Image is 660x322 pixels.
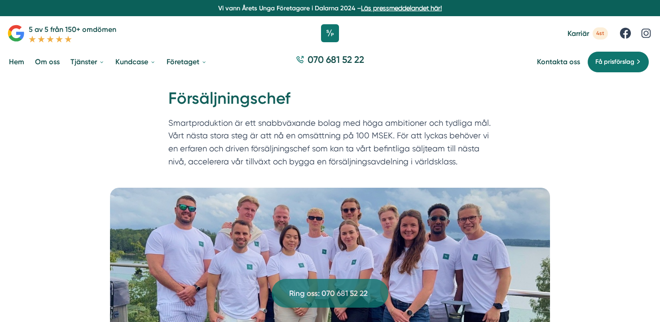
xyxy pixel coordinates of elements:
[568,27,608,40] a: Karriär 4st
[29,24,116,35] p: 5 av 5 från 150+ omdömen
[272,279,388,308] a: Ring oss: 070 681 52 22
[69,50,106,73] a: Tjänster
[4,4,656,13] p: Vi vann Årets Unga Företagare i Dalarna 2024 –
[595,57,634,67] span: Få prisförslag
[168,88,492,117] h1: Försäljningschef
[593,27,608,40] span: 4st
[361,4,442,12] a: Läs pressmeddelandet här!
[165,50,209,73] a: Företaget
[537,57,580,66] a: Kontakta oss
[568,29,589,38] span: Karriär
[292,53,368,71] a: 070 681 52 22
[33,50,62,73] a: Om oss
[587,51,649,73] a: Få prisförslag
[289,287,368,300] span: Ring oss: 070 681 52 22
[308,53,364,66] span: 070 681 52 22
[114,50,158,73] a: Kundcase
[7,50,26,73] a: Hem
[168,117,492,172] p: Smartproduktion är ett snabbväxande bolag med höga ambitioner och tydliga mål. Vårt nästa stora s...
